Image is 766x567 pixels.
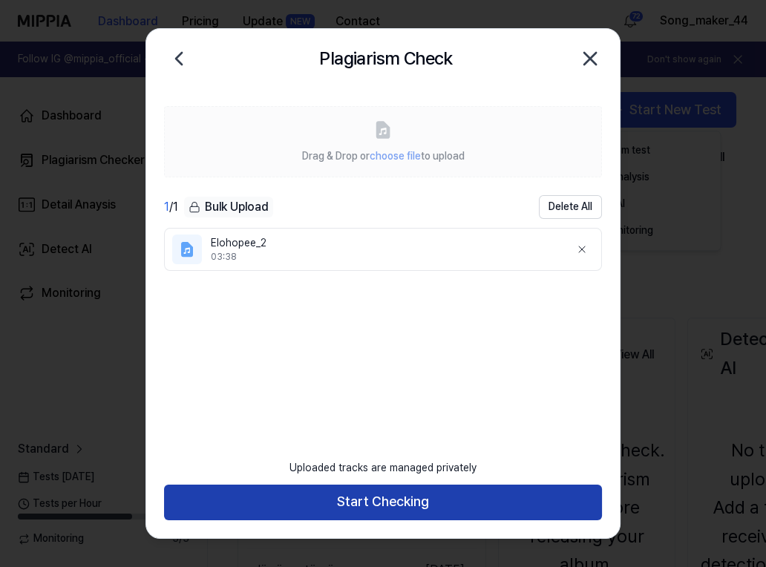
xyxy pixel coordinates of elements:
[184,197,273,218] button: Bulk Upload
[302,150,465,162] span: Drag & Drop or to upload
[164,200,169,214] span: 1
[370,150,421,162] span: choose file
[164,485,602,520] button: Start Checking
[319,45,452,73] h2: Plagiarism Check
[539,195,602,219] button: Delete All
[211,251,558,263] div: 03:38
[211,236,558,251] div: Elohopee_2
[281,452,485,485] div: Uploaded tracks are managed privately
[164,198,178,216] div: / 1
